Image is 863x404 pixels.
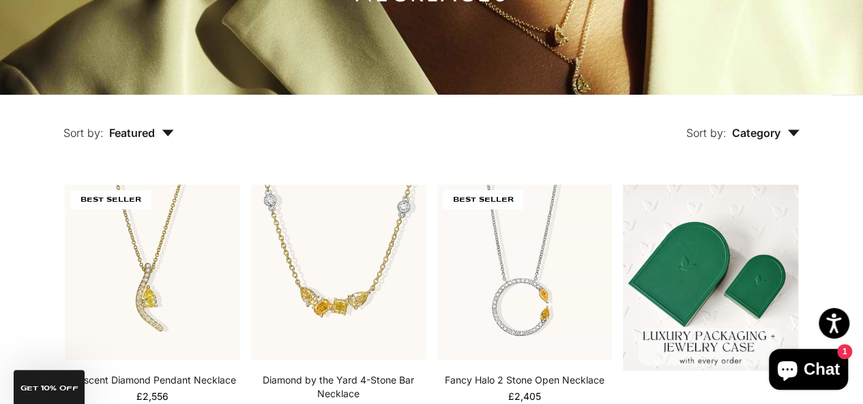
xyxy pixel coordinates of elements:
button: Sort by: Featured [32,95,205,152]
span: GET 10% Off [20,385,78,392]
span: Category [732,126,800,140]
a: #YellowGold #RoseGold #WhiteGold [437,185,613,360]
a: Crescent Diamond Pendant Necklace [68,373,236,387]
img: #YellowGold [251,185,426,360]
inbox-online-store-chat: Shopify online store chat [765,349,852,393]
a: Diamond by the Yard 4-Stone Bar Necklace [251,373,426,401]
span: Featured [109,126,174,140]
span: Sort by: [686,126,727,140]
span: BEST SELLER [70,190,151,209]
img: #WhiteGold [437,185,613,360]
a: #YellowGold #RoseGold #WhiteGold [251,185,426,360]
a: Fancy Halo 2 Stone Open Necklace [445,373,604,387]
sale-price: £2,405 [508,390,541,403]
span: BEST SELLER [443,190,523,209]
sale-price: £2,556 [136,390,169,403]
button: Sort by: Category [655,95,831,152]
img: #YellowGold [65,185,240,360]
div: GET 10% Off [14,370,85,404]
span: Sort by: [63,126,104,140]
